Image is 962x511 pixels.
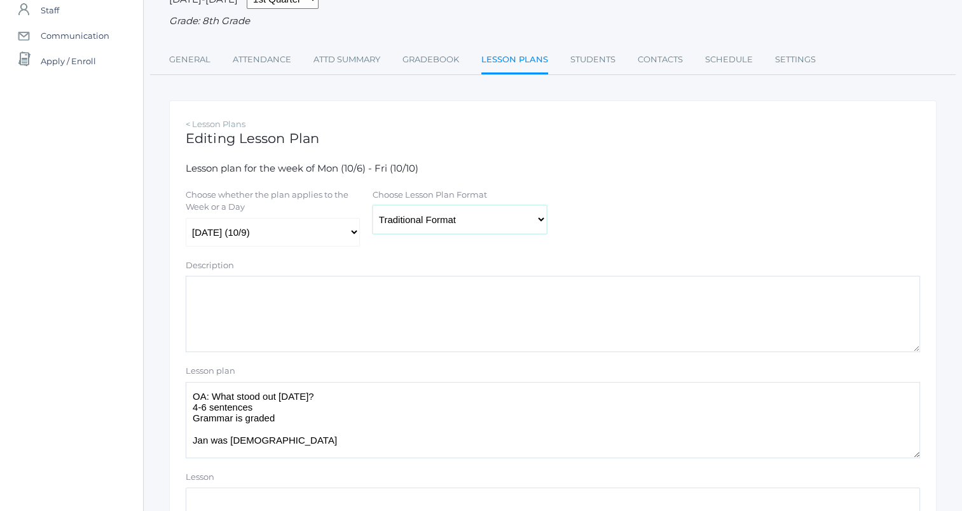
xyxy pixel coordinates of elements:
[705,47,753,72] a: Schedule
[186,131,920,146] h1: Editing Lesson Plan
[570,47,615,72] a: Students
[186,382,920,458] textarea: OA: What stood out [DATE]? 4-6 sentences Grammar is graded Jan was [DEMOGRAPHIC_DATA] Read Redwall
[41,48,96,74] span: Apply / Enroll
[186,189,359,214] label: Choose whether the plan applies to the Week or a Day
[313,47,380,72] a: Attd Summary
[186,471,214,484] label: Lesson
[373,189,487,201] label: Choose Lesson Plan Format
[169,14,937,29] div: Grade: 8th Grade
[186,162,418,174] span: Lesson plan for the week of Mon (10/6) - Fri (10/10)
[402,47,459,72] a: Gradebook
[169,47,210,72] a: General
[41,23,109,48] span: Communication
[186,365,235,378] label: Lesson plan
[233,47,291,72] a: Attendance
[186,119,245,129] a: < Lesson Plans
[775,47,816,72] a: Settings
[638,47,683,72] a: Contacts
[481,47,548,74] a: Lesson Plans
[186,259,234,272] label: Description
